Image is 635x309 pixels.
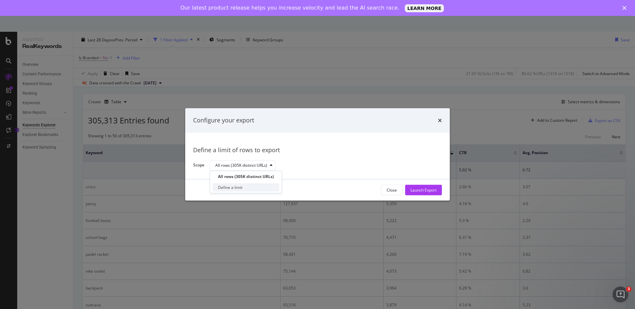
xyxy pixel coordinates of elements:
[193,116,254,125] div: Configure your export
[215,163,267,167] div: All rows (305K distinct URLs)
[193,162,204,170] label: Scope
[193,146,442,154] div: Define a limit of rows to export
[626,287,631,292] span: 3
[622,6,629,10] div: Close
[381,185,402,196] button: Close
[613,287,628,302] iframe: Intercom live chat
[218,174,274,179] div: All rows (305K distinct URLs)
[438,116,442,125] div: times
[410,187,437,193] div: Launch Export
[387,187,397,193] div: Close
[218,185,242,190] div: Define a limit
[405,4,444,12] a: LEARN MORE
[210,160,275,171] button: All rows (305K distinct URLs)
[405,185,442,196] button: Launch Export
[185,108,450,200] div: modal
[181,5,400,11] div: Our latest product release helps you increase velocity and lead the AI search race.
